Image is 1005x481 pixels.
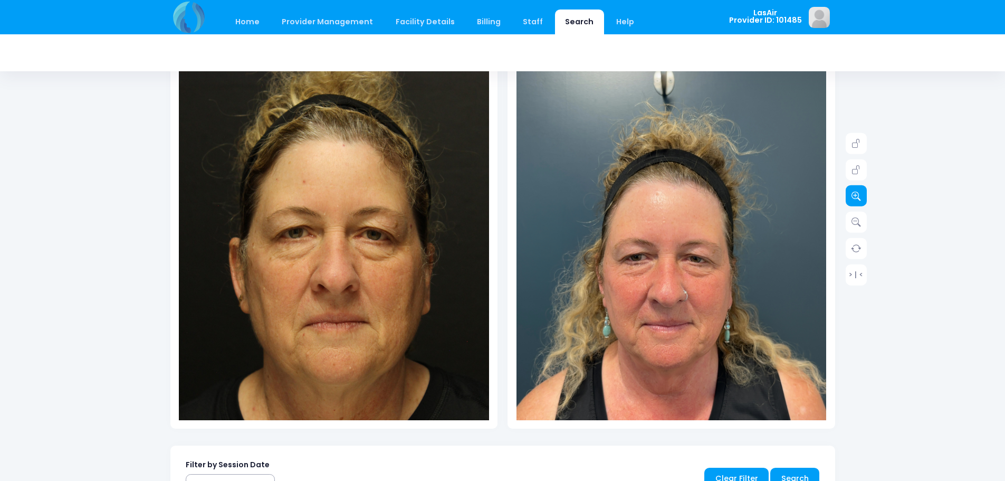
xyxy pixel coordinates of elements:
[225,10,270,34] a: Home
[809,7,830,28] img: image
[179,6,489,471] img: compare-img1
[272,10,384,34] a: Provider Management
[513,10,553,34] a: Staff
[466,10,511,34] a: Billing
[555,10,604,34] a: Search
[606,10,644,34] a: Help
[186,459,270,470] label: Filter by Session Date
[846,264,867,285] a: > | <
[729,9,802,24] span: LasAir Provider ID: 101485
[385,10,465,34] a: Facility Details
